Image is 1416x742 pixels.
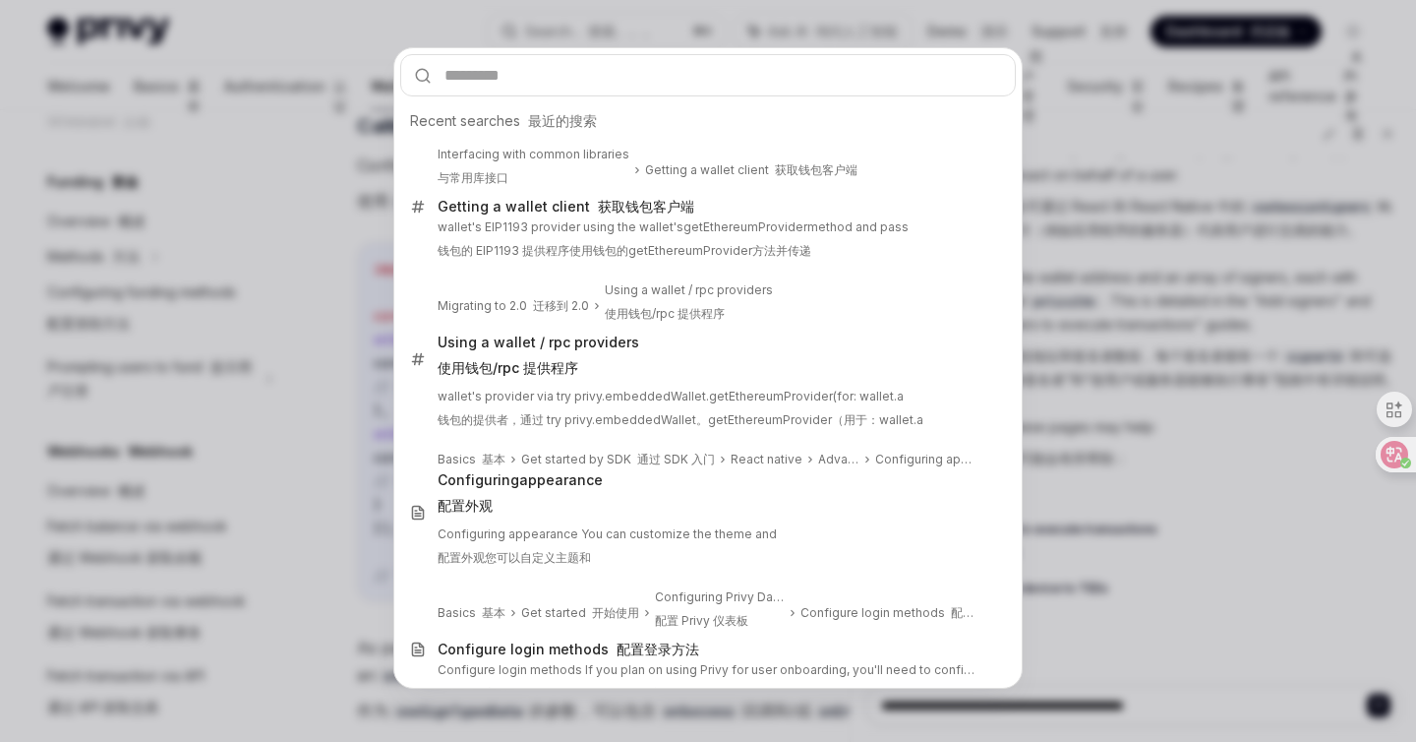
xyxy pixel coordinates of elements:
p: Configure login methods If you plan on using Privy for user onboarding, you'll need to configure the [438,662,974,710]
div: React native [731,452,802,467]
font: 配置登录方法 [617,641,699,657]
font: 通过 SDK 入门 [637,452,715,466]
font: 获取钱包客户端 [775,162,857,177]
font: 配置 [438,497,493,514]
div: Get started [521,605,639,621]
b: getEthereumProvider [683,219,807,234]
font: 配置外观您可以自定义主题和 [438,550,591,565]
span: Recent searches [410,111,597,131]
p: wallet's EIP1193 provider using the wallet's method and pass [438,219,974,267]
font: 使用钱包/rpc 提供程序 [438,359,578,376]
font: 钱包的 EIP1193 提供程序使用钱包的 方法并传递 [438,243,811,258]
font: 基本 [482,452,505,466]
b: getEthereumProvider [709,389,833,403]
div: Interfacing with common libraries [438,147,629,194]
div: Advanced [818,452,859,467]
div: Configuring appearance [875,452,974,467]
font: 使用钱包/rpc 提供程序 [605,306,725,321]
div: Configure login methods [800,605,974,621]
font: 获取钱包客户端 [598,198,694,215]
div: Getting a wallet client [438,198,694,216]
div: Configuring [438,471,603,523]
font: 配置登录方法 [951,605,1022,620]
div: Using a wallet / rpc providers [605,282,773,330]
b: getEthereumProvider [708,412,832,427]
font: 开始使用 [592,605,639,620]
font: 配置登录方法如果计划使用 Privy 进行用户载入，则需要配置 [438,686,755,701]
font: 与常用库接口 [438,170,508,185]
font: 基本 [482,605,505,620]
p: Configuring appearance You can customize the theme and [438,526,974,574]
div: Basics [438,452,505,467]
div: Configure login methods [438,641,699,658]
div: Configuring Privy Dashboard [655,589,785,637]
font: 迁移到 2.0 [533,298,589,313]
font: 钱包的提供者，通过 try privy.embeddedWallet。 （用于：wallet.a [438,412,923,427]
div: Get started by SDK [521,452,715,467]
div: Getting a wallet client [645,162,857,178]
div: Using a wallet / rpc providers [438,334,639,385]
b: 外观 [465,497,493,514]
font: 配置 Privy 仪表板 [655,613,748,628]
b: appearance [519,471,603,488]
div: Basics [438,605,505,621]
p: wallet's provider via try privy.embeddedWallet. (for: wallet.a [438,389,974,436]
b: getEthereumProvider [628,243,752,258]
font: 最近的搜索 [528,112,597,129]
div: Migrating to 2.0 [438,298,589,314]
